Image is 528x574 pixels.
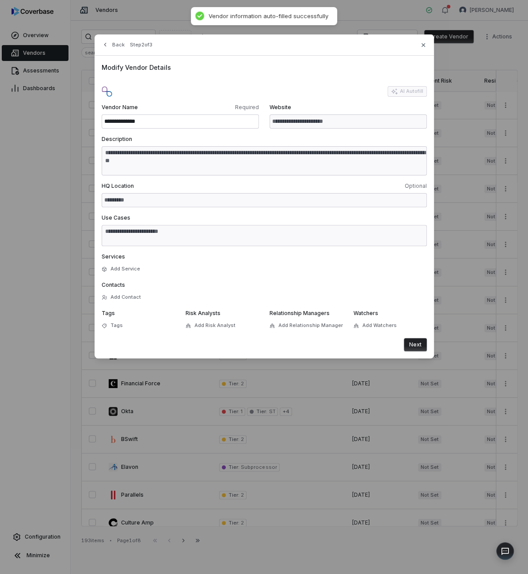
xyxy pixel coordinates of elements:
[278,322,343,329] span: Add Relationship Manager
[102,136,132,142] span: Description
[102,281,125,288] span: Contacts
[194,322,236,329] span: Add Risk Analyst
[266,182,427,190] span: Optional
[186,310,220,316] span: Risk Analysts
[102,63,427,72] span: Modify Vendor Details
[209,12,328,20] div: Vendor information auto-filled successfully
[404,338,427,351] button: Next
[102,253,125,260] span: Services
[99,289,144,305] button: Add Contact
[102,182,262,190] span: HQ Location
[110,322,123,329] span: Tags
[353,310,378,316] span: Watchers
[99,261,143,277] button: Add Service
[270,104,427,111] span: Website
[130,42,152,48] span: Step 2 of 3
[102,104,179,111] span: Vendor Name
[99,37,127,53] button: Back
[182,104,259,111] span: Required
[351,318,399,334] button: Add Watchers
[102,214,130,221] span: Use Cases
[270,310,330,316] span: Relationship Managers
[102,310,115,316] span: Tags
